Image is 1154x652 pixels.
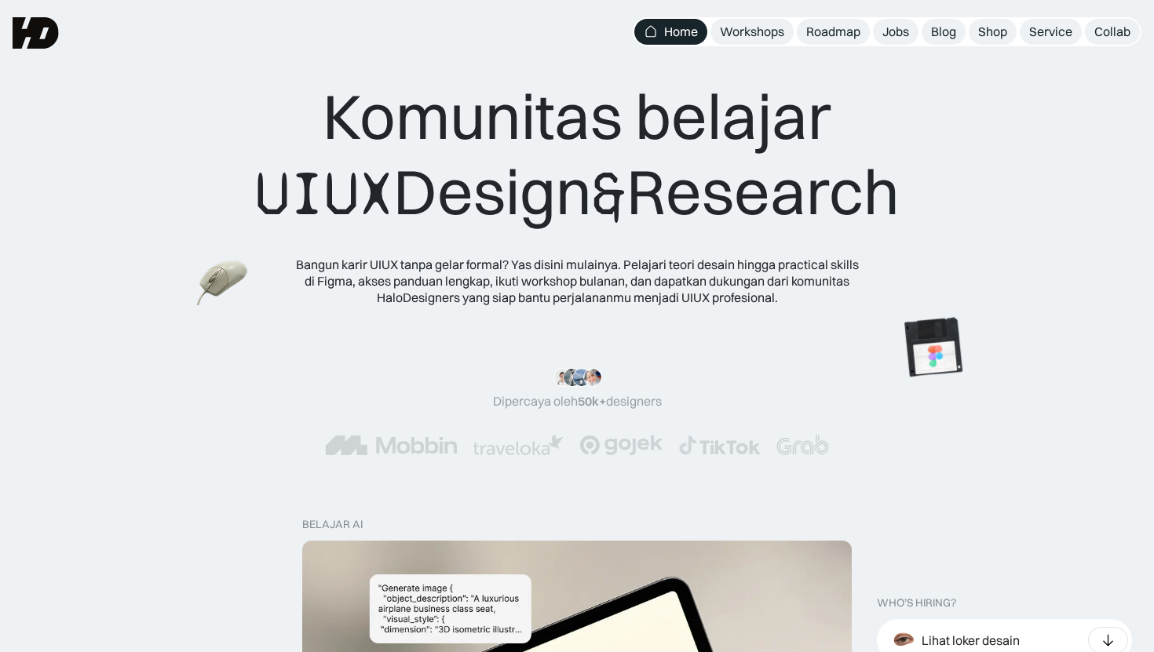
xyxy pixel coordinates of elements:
span: UIUX [255,156,393,231]
a: Collab [1085,19,1140,45]
div: Roadmap [806,24,860,40]
a: Shop [969,19,1017,45]
div: Komunitas belajar Design Research [255,78,900,231]
a: Home [634,19,707,45]
a: Workshops [710,19,794,45]
a: Jobs [873,19,918,45]
a: Blog [922,19,966,45]
a: Service [1020,19,1082,45]
div: Shop [978,24,1007,40]
a: Roadmap [797,19,870,45]
div: Jobs [882,24,909,40]
span: 50k+ [578,393,606,409]
div: Dipercaya oleh designers [493,393,662,410]
div: Blog [931,24,956,40]
div: Workshops [720,24,784,40]
div: Service [1029,24,1072,40]
div: Home [664,24,698,40]
div: Lihat loker desain [922,632,1020,649]
div: Bangun karir UIUX tanpa gelar formal? Yas disini mulainya. Pelajari teori desain hingga practical... [294,257,860,305]
div: Collab [1094,24,1130,40]
div: belajar ai [302,518,363,531]
div: WHO’S HIRING? [877,596,956,610]
span: & [592,156,626,231]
